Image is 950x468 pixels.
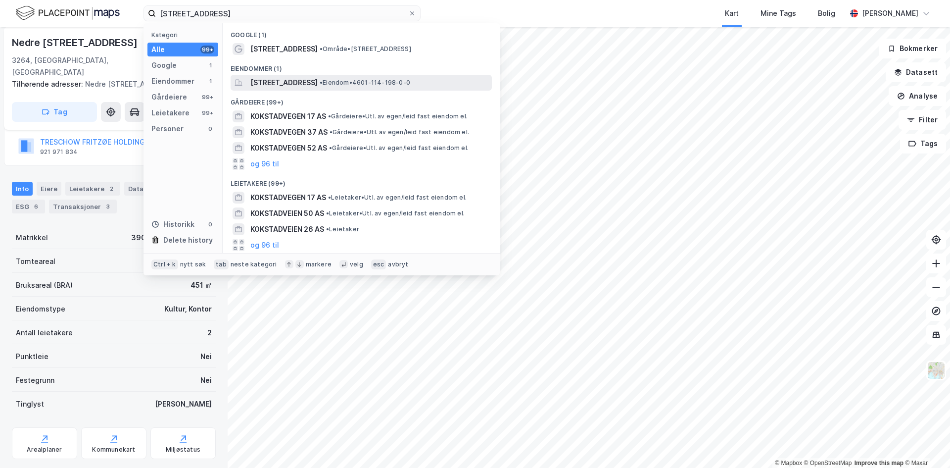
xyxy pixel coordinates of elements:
span: Leietaker • Utl. av egen/leid fast eiendom el. [326,209,465,217]
div: avbryt [388,260,408,268]
button: Filter [899,110,946,130]
div: 2 [106,184,116,194]
div: Personer [151,123,184,135]
img: Z [927,361,946,380]
div: Tinglyst [16,398,44,410]
div: 921 971 834 [40,148,78,156]
div: Datasett [124,182,161,196]
span: • [329,144,332,152]
span: Gårdeiere • Utl. av egen/leid fast eiendom el. [330,128,469,136]
span: [STREET_ADDRESS] [250,43,318,55]
div: neste kategori [231,260,277,268]
div: esc [371,260,386,269]
button: Tags [900,134,946,154]
span: • [326,225,329,233]
div: Kultur, Kontor [164,303,212,315]
button: og 96 til [250,239,279,251]
div: Leietakere (99+) [223,172,500,190]
span: [STREET_ADDRESS] [250,77,318,89]
div: 3264, [GEOGRAPHIC_DATA], [GEOGRAPHIC_DATA] [12,54,160,78]
div: Arealplaner [27,446,62,454]
span: KOKSTADVEGEN 17 AS [250,110,326,122]
div: 3 [103,202,113,211]
span: • [326,209,329,217]
div: Transaksjoner [49,200,117,213]
div: Info [12,182,33,196]
span: Eiendom • 4601-114-198-0-0 [320,79,410,87]
div: 451 ㎡ [190,279,212,291]
div: Punktleie [16,351,48,363]
div: Gårdeiere [151,91,187,103]
div: Leietakere [65,182,120,196]
div: Delete history [163,234,213,246]
button: og 96 til [250,158,279,170]
div: Eiendommer [151,75,194,87]
div: Bruksareal (BRA) [16,279,73,291]
span: KOKSTADVEIEN 50 AS [250,208,324,219]
div: Eiere [37,182,61,196]
div: Gårdeiere (99+) [223,91,500,108]
div: Leietakere [151,107,190,119]
div: velg [350,260,363,268]
div: Nedre [STREET_ADDRESS] [12,35,140,51]
a: OpenStreetMap [804,460,852,467]
div: 99+ [200,109,214,117]
div: ESG [12,200,45,213]
div: Nedre [STREET_ADDRESS] [12,78,208,90]
div: 99+ [200,93,214,101]
div: Nei [200,351,212,363]
div: Antall leietakere [16,327,73,339]
span: • [328,194,331,201]
div: 1 [206,77,214,85]
div: 0 [206,220,214,228]
span: Leietaker [326,225,359,233]
img: logo.f888ab2527a4732fd821a326f86c7f29.svg [16,4,120,22]
button: Tag [12,102,97,122]
span: KOKSTADVEGEN 52 AS [250,142,327,154]
span: • [328,112,331,120]
a: Improve this map [855,460,903,467]
div: 1 [206,61,214,69]
span: Gårdeiere • Utl. av egen/leid fast eiendom el. [329,144,469,152]
div: Kart [725,7,739,19]
div: Google (1) [223,23,500,41]
span: Tilhørende adresser: [12,80,85,88]
div: Eiendomstype [16,303,65,315]
button: Datasett [886,62,946,82]
div: Google [151,59,177,71]
div: tab [214,260,229,269]
span: • [320,79,323,86]
div: 6 [31,202,41,211]
span: KOKSTADVEIEN 26 AS [250,223,324,235]
div: Miljøstatus [166,446,200,454]
button: Analyse [889,86,946,106]
div: Historikk [151,218,194,230]
div: Alle [151,44,165,55]
div: Mine Tags [760,7,796,19]
span: Område • [STREET_ADDRESS] [320,45,411,53]
div: 99+ [200,46,214,53]
div: Nei [200,374,212,386]
span: Leietaker • Utl. av egen/leid fast eiendom el. [328,194,467,202]
span: • [320,45,323,52]
div: Kommunekart [92,446,135,454]
div: 3909-3020-1497-0-0 [131,232,212,244]
iframe: Chat Widget [901,420,950,468]
a: Mapbox [775,460,802,467]
span: KOKSTADVEGEN 17 AS [250,192,326,204]
div: Tomteareal [16,256,55,267]
div: nytt søk [180,260,206,268]
input: Søk på adresse, matrikkel, gårdeiere, leietakere eller personer [156,6,408,21]
div: [PERSON_NAME] [862,7,918,19]
div: markere [306,260,332,268]
div: [PERSON_NAME] [155,398,212,410]
span: Gårdeiere • Utl. av egen/leid fast eiendom el. [328,112,468,120]
div: Kategori [151,31,218,39]
div: 0 [206,125,214,133]
div: Bolig [818,7,835,19]
div: Eiendommer (1) [223,57,500,75]
span: • [330,128,332,136]
div: Festegrunn [16,374,54,386]
span: KOKSTADVEGEN 37 AS [250,126,328,138]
